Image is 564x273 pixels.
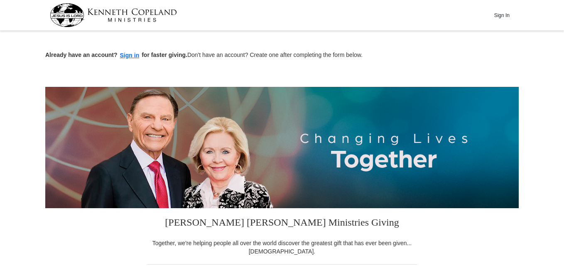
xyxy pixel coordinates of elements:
p: Don't have an account? Create one after completing the form below. [45,51,519,60]
img: kcm-header-logo.svg [50,3,177,27]
h3: [PERSON_NAME] [PERSON_NAME] Ministries Giving [147,208,417,239]
button: Sign in [118,51,142,60]
button: Sign In [489,9,514,22]
div: Together, we're helping people all over the world discover the greatest gift that has ever been g... [147,239,417,256]
strong: Already have an account? for faster giving. [45,52,187,58]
